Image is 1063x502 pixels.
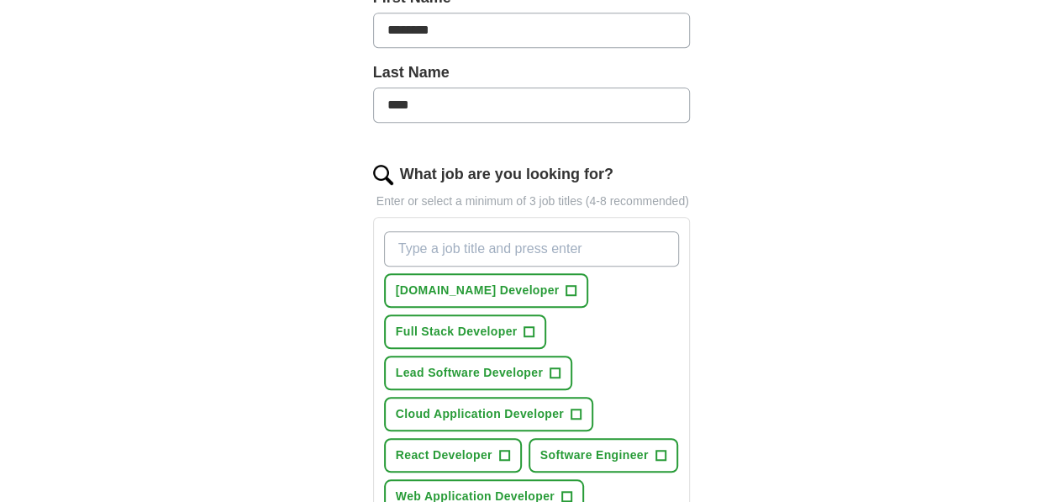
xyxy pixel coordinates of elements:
[384,314,547,349] button: Full Stack Developer
[384,438,522,473] button: React Developer
[396,323,518,341] span: Full Stack Developer
[373,61,691,84] label: Last Name
[396,364,543,382] span: Lead Software Developer
[373,193,691,210] p: Enter or select a minimum of 3 job titles (4-8 recommended)
[540,447,649,464] span: Software Engineer
[400,163,613,186] label: What job are you looking for?
[384,397,593,431] button: Cloud Application Developer
[373,165,393,185] img: search.png
[529,438,678,473] button: Software Engineer
[384,273,589,308] button: [DOMAIN_NAME] Developer
[396,447,492,464] span: React Developer
[384,356,572,390] button: Lead Software Developer
[396,405,564,423] span: Cloud Application Developer
[384,231,680,267] input: Type a job title and press enter
[396,282,560,299] span: [DOMAIN_NAME] Developer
